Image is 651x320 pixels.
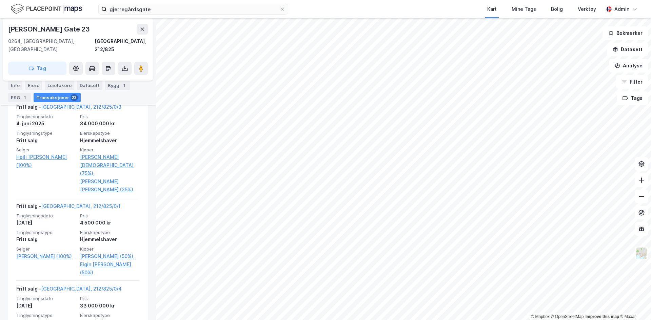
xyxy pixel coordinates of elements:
div: 34 000 000 kr [80,120,140,128]
div: Transaksjoner [34,93,81,102]
div: 33 000 000 kr [80,302,140,310]
span: Kjøper [80,246,140,252]
div: 4 500 000 kr [80,219,140,227]
div: [PERSON_NAME] Gate 23 [8,24,91,35]
a: Improve this map [586,314,619,319]
div: Fritt salg [16,235,76,243]
button: Datasett [607,43,648,56]
iframe: Chat Widget [617,287,651,320]
div: Eiere [25,81,42,90]
span: Pris [80,114,140,120]
img: Z [635,247,648,260]
div: [GEOGRAPHIC_DATA], 212/825 [95,37,148,54]
div: 23 [71,94,78,101]
div: Mine Tags [512,5,536,13]
div: Fritt salg - [16,202,120,213]
div: Kart [487,5,497,13]
div: Leietakere [45,81,74,90]
div: 4. juni 2025 [16,120,76,128]
a: [PERSON_NAME][DEMOGRAPHIC_DATA] (75%), [80,153,140,177]
div: [DATE] [16,219,76,227]
a: [GEOGRAPHIC_DATA], 212/825/0/4 [41,286,122,292]
a: [PERSON_NAME] (50%), [80,252,140,260]
div: Bolig [551,5,563,13]
span: Tinglysningsdato [16,213,76,219]
div: Datasett [77,81,102,90]
div: Verktøy [578,5,596,13]
a: [PERSON_NAME] [PERSON_NAME] (25%) [80,177,140,194]
div: Kontrollprogram for chat [617,287,651,320]
div: Admin [614,5,629,13]
button: Filter [616,75,648,89]
span: Eierskapstype [80,130,140,136]
a: Elgin [PERSON_NAME] (50%) [80,260,140,277]
span: Selger [16,246,76,252]
div: Fritt salg [16,136,76,145]
div: Bygg [105,81,130,90]
div: Fritt salg - [16,103,121,114]
div: [DATE] [16,302,76,310]
span: Tinglysningsdato [16,296,76,301]
span: Eierskapstype [80,230,140,235]
div: Info [8,81,22,90]
span: Pris [80,296,140,301]
a: [GEOGRAPHIC_DATA], 212/825/0/1 [41,203,120,209]
div: Fritt salg - [16,285,122,296]
button: Tags [617,91,648,105]
div: 1 [121,82,127,89]
a: Mapbox [531,314,550,319]
button: Bokmerker [603,26,648,40]
div: Hjemmelshaver [80,235,140,243]
a: Høili [PERSON_NAME] (100%) [16,153,76,169]
span: Tinglysningstype [16,313,76,318]
span: Selger [16,147,76,153]
span: Kjøper [80,147,140,153]
span: Tinglysningsdato [16,114,76,120]
button: Analyse [609,59,648,72]
div: ESG [8,93,31,102]
span: Tinglysningstype [16,130,76,136]
input: Søk på adresse, matrikkel, gårdeiere, leietakere eller personer [107,4,280,14]
a: [GEOGRAPHIC_DATA], 212/825/0/3 [41,104,121,110]
a: OpenStreetMap [551,314,584,319]
a: [PERSON_NAME] (100%) [16,252,76,260]
img: logo.f888ab2527a4732fd821a326f86c7f29.svg [11,3,82,15]
button: Tag [8,62,66,75]
span: Tinglysningstype [16,230,76,235]
div: 0264, [GEOGRAPHIC_DATA], [GEOGRAPHIC_DATA] [8,37,95,54]
span: Pris [80,213,140,219]
div: Hjemmelshaver [80,136,140,145]
span: Eierskapstype [80,313,140,318]
div: 1 [21,94,28,101]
